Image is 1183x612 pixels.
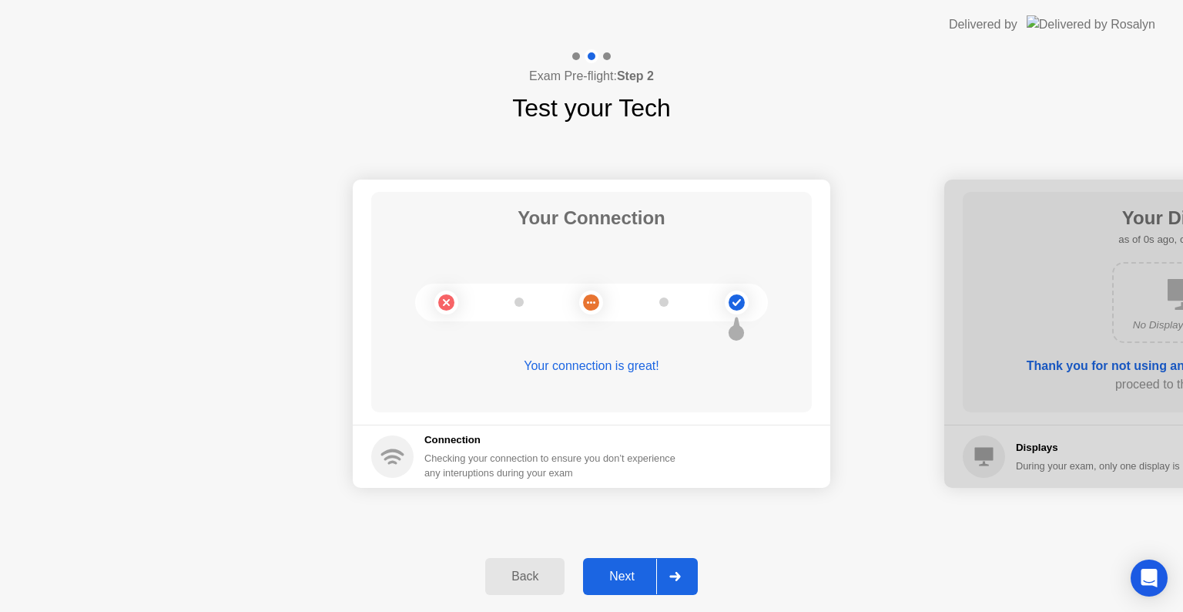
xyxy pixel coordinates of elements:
div: Your connection is great! [371,357,812,375]
h1: Test your Tech [512,89,671,126]
img: Delivered by Rosalyn [1027,15,1155,33]
div: Open Intercom Messenger [1131,560,1168,597]
div: Back [490,570,560,583]
h5: Connection [424,432,685,448]
b: Step 2 [617,69,654,82]
h1: Your Connection [518,204,665,232]
div: Delivered by [949,15,1017,34]
button: Next [583,558,698,595]
h4: Exam Pre-flight: [529,67,654,86]
button: Back [485,558,565,595]
div: Next [588,570,656,583]
div: Checking your connection to ensure you don’t experience any interuptions during your exam [424,451,685,480]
